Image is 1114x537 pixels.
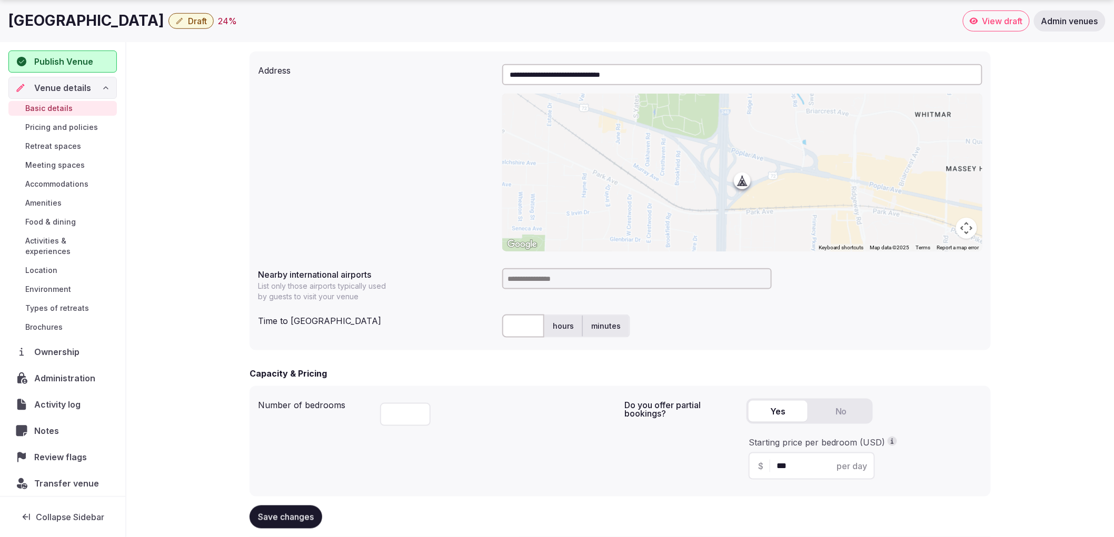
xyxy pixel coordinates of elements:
span: Amenities [25,198,62,208]
button: Keyboard shortcuts [819,244,864,251]
a: Meeting spaces [8,158,117,173]
a: Accommodations [8,177,117,191]
button: Draft [168,13,214,29]
span: Draft [188,16,207,26]
a: Open this area in Google Maps (opens a new window) [505,238,540,251]
h2: Capacity & Pricing [250,367,327,380]
a: Types of retreats [8,301,117,316]
span: Venue details [34,82,91,94]
span: Activities & experiences [25,236,113,257]
span: Pricing and policies [25,122,98,133]
span: Meeting spaces [25,160,85,170]
span: Location [25,265,57,276]
a: Environment [8,282,117,297]
button: Save changes [250,505,322,529]
div: 24 % [218,15,237,27]
button: Map camera controls [956,218,977,239]
span: Types of retreats [25,303,89,313]
span: Food & dining [25,217,76,227]
a: Activities & experiences [8,234,117,259]
a: Notes [8,420,117,442]
a: Report a map error [937,245,979,250]
p: List only those airports typically used by guests to visit your venue [258,281,393,302]
span: Publish Venue [34,55,93,68]
a: Food & dining [8,215,117,229]
a: Review flags [8,446,117,468]
span: Review flags [34,451,91,463]
div: Number of bedrooms [258,394,372,411]
span: Administration [34,372,100,384]
span: Ownership [34,346,84,358]
a: View draft [963,11,1030,32]
span: Notes [34,424,63,437]
button: Transfer venue [8,472,117,494]
div: Address [258,60,494,77]
a: Retreat spaces [8,139,117,154]
label: Do you offer partial bookings? [624,401,738,418]
a: Administration [8,367,117,389]
button: Publish Venue [8,50,117,73]
span: Collapse Sidebar [36,512,104,522]
a: Amenities [8,196,117,210]
span: Activity log [34,398,85,411]
button: 24% [218,15,237,27]
h1: [GEOGRAPHIC_DATA] [8,11,164,31]
label: Nearby international airports [258,270,494,279]
span: View draft [982,16,1023,26]
button: Collapse Sidebar [8,505,117,529]
label: minutes [583,312,629,340]
span: Save changes [258,512,314,522]
label: hours [544,312,582,340]
a: Location [8,263,117,278]
span: Transfer venue [34,477,99,490]
a: Activity log [8,393,117,416]
span: Environment [25,284,71,295]
img: Google [505,238,540,251]
a: Terms (opens in new tab) [916,245,931,250]
span: Map data ©2025 [870,245,910,250]
a: Ownership [8,341,117,363]
span: Basic details [25,103,73,114]
span: Admin venues [1041,16,1098,26]
span: $ [758,460,763,472]
span: per day [837,460,868,472]
span: Brochures [25,322,63,332]
a: Brochures [8,320,117,335]
div: Starting price per bedroom (USD) [749,437,980,448]
button: No [812,401,871,422]
a: Admin venues [1034,11,1106,32]
a: Pricing and policies [8,120,117,135]
span: Accommodations [25,179,88,189]
button: Yes [749,401,808,422]
span: Retreat spaces [25,141,81,151]
a: Basic details [8,101,117,116]
div: Time to [GEOGRAPHIC_DATA] [258,310,494,327]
